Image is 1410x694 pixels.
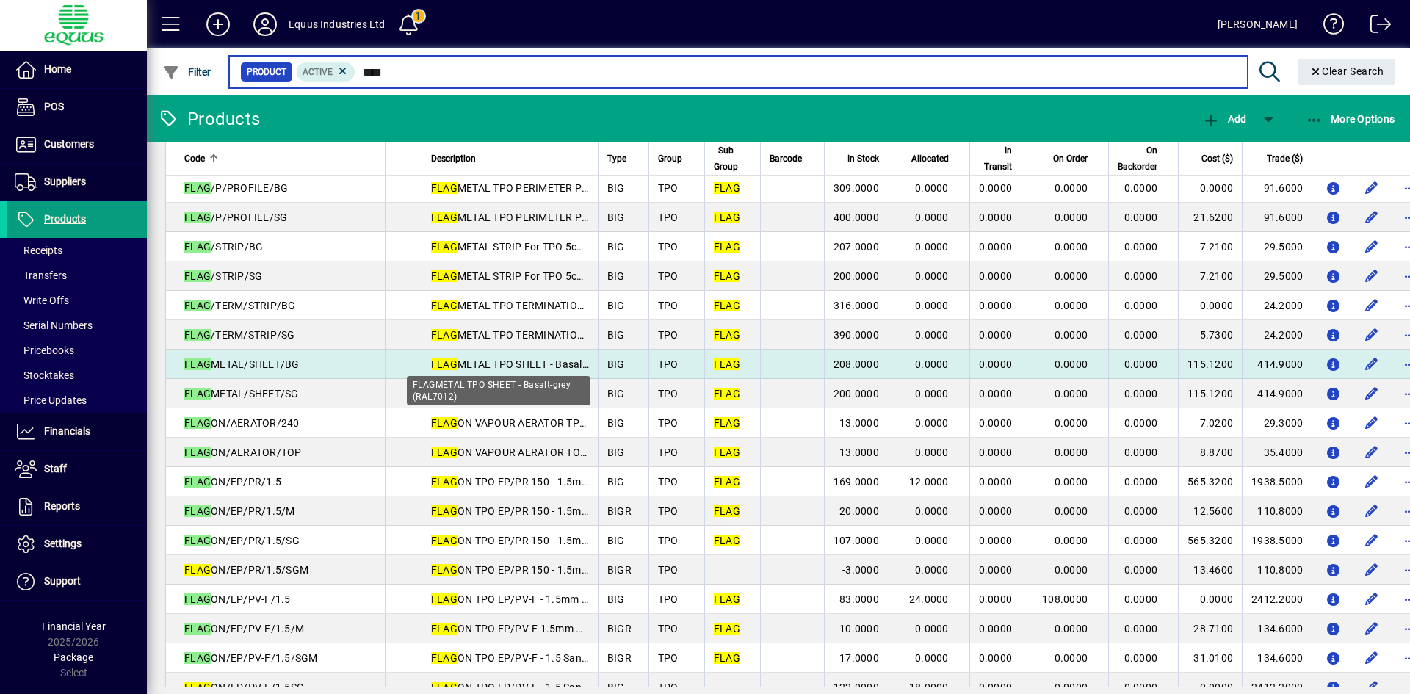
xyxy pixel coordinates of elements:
[431,329,458,341] em: FLAG
[44,213,86,225] span: Products
[1198,106,1250,132] button: Add
[1124,447,1158,458] span: 0.0000
[431,535,701,546] span: ON TPO EP/PR 150 - 1.5mm - Sand-grey (FGF) - Roll
[658,535,679,546] span: TPO
[1178,320,1242,350] td: 5.7300
[714,358,740,370] em: FLAG
[1242,438,1312,467] td: 35.4000
[1124,241,1158,253] span: 0.0000
[431,476,458,488] em: FLAG
[607,358,625,370] span: BIG
[1302,106,1399,132] button: More Options
[431,447,458,458] em: FLAG
[834,182,879,194] span: 309.0000
[431,270,458,282] em: FLAG
[1359,588,1383,611] button: Edit
[184,505,295,517] span: ON/EP/PR/1.5/M
[834,388,879,400] span: 200.0000
[1298,59,1396,85] button: Clear
[915,505,949,517] span: 0.0000
[184,535,211,546] em: FLAG
[431,358,458,370] em: FLAG
[1178,261,1242,291] td: 7.2100
[1118,142,1171,175] div: On Backorder
[7,388,147,413] a: Price Updates
[431,151,589,167] div: Description
[431,535,458,546] em: FLAG
[1055,300,1088,311] span: 0.0000
[1055,476,1088,488] span: 0.0000
[162,66,211,78] span: Filter
[1312,3,1345,51] a: Knowledge Base
[15,294,69,306] span: Write Offs
[1124,476,1158,488] span: 0.0000
[184,241,211,253] em: FLAG
[1242,291,1312,320] td: 24.2000
[1055,417,1088,429] span: 0.0000
[658,447,679,458] span: TPO
[184,417,211,429] em: FLAG
[1359,3,1392,51] a: Logout
[1055,329,1088,341] span: 0.0000
[1055,358,1088,370] span: 0.0000
[184,564,308,576] span: ON/EP/PR/1.5/SGM
[979,142,1013,175] span: In Transit
[1178,496,1242,526] td: 12.5600
[247,65,286,79] span: Product
[915,447,949,458] span: 0.0000
[431,417,458,429] em: FLAG
[184,329,211,341] em: FLAG
[15,319,93,331] span: Serial Numbers
[7,363,147,388] a: Stocktakes
[44,176,86,187] span: Suppliers
[1359,264,1383,288] button: Edit
[44,575,81,587] span: Support
[1055,182,1088,194] span: 0.0000
[911,151,949,167] span: Allocated
[431,505,458,517] em: FLAG
[1178,291,1242,320] td: 0.0000
[1124,358,1158,370] span: 0.0000
[658,564,679,576] span: TPO
[184,476,281,488] span: ON/EP/PR/1.5
[184,535,300,546] span: ON/EP/PR/1.5/SG
[184,358,211,370] em: FLAG
[834,151,892,167] div: In Stock
[44,101,64,112] span: POS
[915,182,949,194] span: 0.0000
[44,500,80,512] span: Reports
[1178,526,1242,555] td: 565.3200
[979,447,1013,458] span: 0.0000
[1242,496,1312,526] td: 110.8000
[7,488,147,525] a: Reports
[184,300,211,311] em: FLAG
[184,182,211,194] em: FLAG
[431,476,732,488] span: ON TPO EP/PR 150 - 1.5mm - Basalt-grey (RAL7012) - Roll
[714,505,740,517] em: FLAG
[979,142,1026,175] div: In Transit
[184,388,299,400] span: METAL/SHEET/SG
[834,212,879,223] span: 400.0000
[431,151,476,167] span: Description
[714,447,740,458] em: FLAG
[1359,441,1383,464] button: Edit
[431,417,627,429] span: ON VAPOUR AERATOR TPO - 240cm
[184,300,296,311] span: /TERM/STRIP/BG
[1359,206,1383,229] button: Edit
[7,126,147,163] a: Customers
[607,564,632,576] span: BIGR
[658,212,679,223] span: TPO
[1267,151,1303,167] span: Trade ($)
[184,182,288,194] span: /P/PROFILE/BG
[979,505,1013,517] span: 0.0000
[1055,535,1088,546] span: 0.0000
[1178,379,1242,408] td: 115.1200
[839,505,879,517] span: 20.0000
[979,417,1013,429] span: 0.0000
[607,300,625,311] span: BIG
[1359,294,1383,317] button: Edit
[1202,113,1246,125] span: Add
[607,151,640,167] div: Type
[979,476,1013,488] span: 0.0000
[1242,408,1312,438] td: 29.3000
